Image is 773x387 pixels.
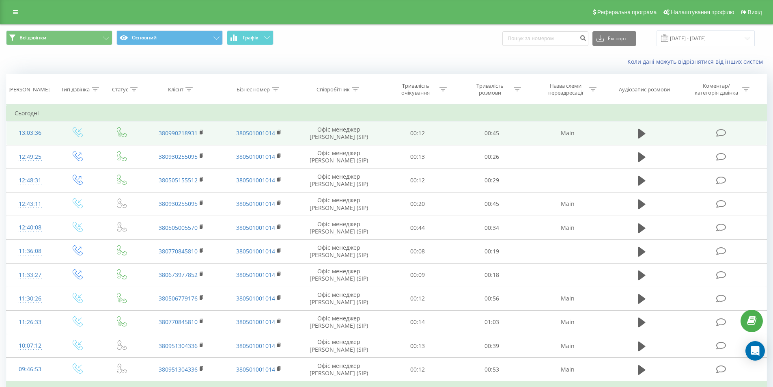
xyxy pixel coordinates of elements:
a: 380930255095 [159,200,198,208]
td: 00:14 [381,310,455,334]
td: 00:12 [381,358,455,382]
div: Тривалість розмови [468,82,512,96]
div: 12:48:31 [15,173,46,188]
div: 11:36:08 [15,243,46,259]
td: Офіс менеджер [PERSON_NAME] (SIP) [297,358,381,382]
a: 380501001014 [236,176,275,184]
a: Коли дані можуть відрізнятися вiд інших систем [627,58,767,65]
td: 00:20 [381,192,455,216]
div: 12:43:11 [15,196,46,212]
td: 00:34 [455,216,529,240]
td: 00:19 [455,240,529,263]
td: Main [529,334,606,358]
a: 380505005570 [159,224,198,231]
div: Коментар/категорія дзвінка [693,82,740,96]
a: 380951304336 [159,342,198,350]
td: 00:44 [381,216,455,240]
div: Статус [112,86,128,93]
div: 11:30:26 [15,291,46,307]
button: Графік [227,30,273,45]
a: 380501001014 [236,247,275,255]
td: Сьогодні [6,105,767,121]
div: [PERSON_NAME] [9,86,50,93]
div: Аудіозапис розмови [619,86,670,93]
a: 380501001014 [236,224,275,231]
a: 380770845810 [159,247,198,255]
span: Налаштування профілю [671,9,734,15]
div: 10:07:12 [15,338,46,354]
a: 380501001014 [236,129,275,137]
div: Тривалість очікування [394,82,437,96]
td: Офіс менеджер [PERSON_NAME] (SIP) [297,240,381,263]
td: 00:08 [381,240,455,263]
span: Всі дзвінки [19,35,46,41]
div: Тип дзвінка [61,86,90,93]
div: 12:40:08 [15,220,46,236]
div: Клієнт [168,86,183,93]
td: Main [529,216,606,240]
td: 00:53 [455,358,529,382]
a: 380505155512 [159,176,198,184]
a: 380770845810 [159,318,198,326]
td: Main [529,358,606,382]
div: Open Intercom Messenger [745,341,765,361]
div: 13:03:36 [15,125,46,141]
button: Всі дзвінки [6,30,112,45]
td: Main [529,121,606,145]
td: Офіс менеджер [PERSON_NAME] (SIP) [297,121,381,145]
button: Основний [116,30,223,45]
td: 00:12 [381,169,455,192]
td: Офіс менеджер [PERSON_NAME] (SIP) [297,287,381,310]
td: Офіс менеджер [PERSON_NAME] (SIP) [297,310,381,334]
td: Main [529,310,606,334]
a: 380990218931 [159,129,198,137]
div: Бізнес номер [237,86,270,93]
a: 380951304336 [159,365,198,373]
td: 00:45 [455,192,529,216]
a: 380501001014 [236,318,275,326]
a: 380673977852 [159,271,198,279]
td: 00:13 [381,145,455,169]
td: 00:29 [455,169,529,192]
td: 00:09 [381,263,455,287]
div: 12:49:25 [15,149,46,165]
a: 380501001014 [236,342,275,350]
td: 00:18 [455,263,529,287]
div: Співробітник [317,86,350,93]
td: Офіс менеджер [PERSON_NAME] (SIP) [297,192,381,216]
div: Назва схеми переадресації [544,82,587,96]
td: Офіс менеджер [PERSON_NAME] (SIP) [297,263,381,287]
td: 00:39 [455,334,529,358]
td: 00:26 [455,145,529,169]
div: 11:33:27 [15,267,46,283]
div: 11:26:33 [15,314,46,330]
td: 00:13 [381,334,455,358]
td: Офіс менеджер [PERSON_NAME] (SIP) [297,216,381,240]
button: Експорт [592,31,636,46]
input: Пошук за номером [502,31,588,46]
a: 380501001014 [236,200,275,208]
a: 380501001014 [236,153,275,160]
td: 00:12 [381,287,455,310]
a: 380501001014 [236,294,275,302]
td: Офіс менеджер [PERSON_NAME] (SIP) [297,334,381,358]
div: 09:46:53 [15,361,46,377]
span: Вихід [748,9,762,15]
td: 00:56 [455,287,529,310]
td: Main [529,192,606,216]
a: 380930255095 [159,153,198,160]
a: 380501001014 [236,365,275,373]
a: 380506779176 [159,294,198,302]
span: Графік [243,35,258,41]
td: 00:12 [381,121,455,145]
td: Офіс менеджер [PERSON_NAME] (SIP) [297,145,381,169]
span: Реферальна програма [597,9,657,15]
a: 380501001014 [236,271,275,279]
td: Main [529,287,606,310]
td: Офіс менеджер [PERSON_NAME] (SIP) [297,169,381,192]
td: 00:45 [455,121,529,145]
td: 01:03 [455,310,529,334]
